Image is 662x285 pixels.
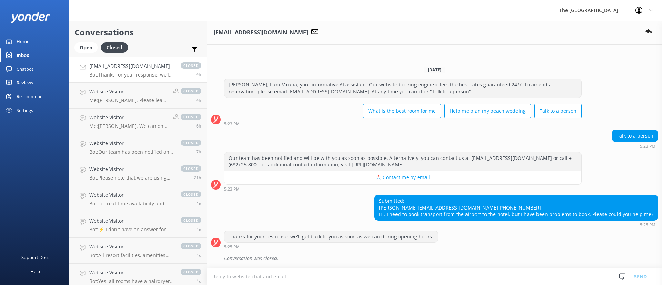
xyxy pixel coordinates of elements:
span: Aug 20 2025 02:57pm (UTC -10:00) Pacific/Honolulu [196,123,201,129]
a: Website VisitorBot:Our team has been notified and will be with you as soon as possible. Alternati... [69,134,207,160]
p: Bot: For real-time availability and prices, please visit [URL][DOMAIN_NAME]. [89,201,174,207]
strong: 5:25 PM [640,223,655,227]
strong: 5:23 PM [224,187,240,191]
span: Aug 19 2025 02:28pm (UTC -10:00) Pacific/Honolulu [197,252,201,258]
a: Website VisitorMe:[PERSON_NAME]. Please leave your email address and I will get back to you.closed4h [69,83,207,109]
p: Bot: Our team has been notified and will be with you as soon as possible. Alternatively, you can ... [89,149,174,155]
span: closed [181,140,201,146]
h4: [EMAIL_ADDRESS][DOMAIN_NAME] [89,62,174,70]
span: closed [181,165,201,172]
h4: Website Visitor [89,140,174,147]
a: [EMAIL_ADDRESS][DOMAIN_NAME] [418,204,498,211]
div: Aug 20 2025 05:23pm (UTC -10:00) Pacific/Honolulu [224,186,582,191]
div: 2025-08-21T05:56:33.937 [211,253,658,264]
h4: Website Visitor [89,191,174,199]
h4: Website Visitor [89,88,168,95]
button: What is the best room for me [363,104,441,118]
span: closed [181,191,201,197]
h3: [EMAIL_ADDRESS][DOMAIN_NAME] [214,28,308,37]
span: [DATE] [424,67,445,73]
p: Me: [PERSON_NAME]. Please leave your email address and I will get back to you. [89,97,168,103]
div: Open [74,42,98,53]
p: Bot: Please note that we are using dynamic pricing. This makes our rates change from time to time... [89,175,174,181]
button: 📩 Contact me by email [224,171,581,184]
h4: Website Visitor [89,114,168,121]
div: Aug 20 2025 05:23pm (UTC -10:00) Pacific/Honolulu [224,121,582,126]
h4: Website Visitor [89,217,174,225]
div: Aug 20 2025 05:25pm (UTC -10:00) Pacific/Honolulu [374,222,658,227]
span: closed [181,62,201,69]
div: Aug 20 2025 05:25pm (UTC -10:00) Pacific/Honolulu [224,244,438,249]
span: Aug 20 2025 12:26am (UTC -10:00) Pacific/Honolulu [194,175,201,181]
div: Chatbot [17,62,33,76]
h4: Website Visitor [89,243,174,251]
span: closed [181,243,201,249]
a: Closed [101,43,131,51]
p: Bot: Thanks for your response, we'll get back to you as soon as we can during opening hours. [89,72,174,78]
span: closed [181,217,201,223]
span: Aug 19 2025 03:15pm (UTC -10:00) Pacific/Honolulu [197,226,201,232]
div: Our team has been notified and will be with you as soon as possible. Alternatively, you can conta... [224,152,581,171]
div: Support Docs [21,251,49,264]
h2: Conversations [74,26,201,39]
div: Home [17,34,29,48]
button: Help me plan my beach wedding [444,104,531,118]
button: Talk to a person [534,104,582,118]
div: Inbox [17,48,29,62]
div: Closed [101,42,128,53]
p: Bot: ⚡ I don't have an answer for that in my knowledge base. Please try and rephrase your questio... [89,226,174,233]
div: Recommend [17,90,43,103]
span: Aug 19 2025 01:27pm (UTC -10:00) Pacific/Honolulu [197,278,201,284]
span: closed [181,88,201,94]
div: Aug 20 2025 05:23pm (UTC -10:00) Pacific/Honolulu [612,144,658,149]
div: Submitted: [PERSON_NAME] [PHONE_NUMBER] Hi, I need to book transport from the airport to the hote... [375,195,658,220]
span: Aug 20 2025 02:16pm (UTC -10:00) Pacific/Honolulu [196,149,201,155]
strong: 5:23 PM [640,144,655,149]
p: Bot: All resort facilities, amenities, and services, including the restaurant, are reserved exclu... [89,252,174,258]
img: yonder-white-logo.png [10,12,50,23]
span: closed [181,114,201,120]
div: Help [30,264,40,278]
a: Open [74,43,101,51]
h4: Website Visitor [89,165,174,173]
div: Conversation was closed. [224,253,658,264]
div: [PERSON_NAME], I am Moana, your informative AI assistant. Our website booking engine offers the b... [224,79,581,97]
a: Website VisitorBot:All resort facilities, amenities, and services, including the restaurant, are ... [69,238,207,264]
span: Aug 20 2025 05:25pm (UTC -10:00) Pacific/Honolulu [196,71,201,77]
p: Bot: Yes, all rooms have a hairdryer in them. [89,278,174,284]
a: Website VisitorMe:[PERSON_NAME]. We can only use 1 promo code at a time.closed6h [69,109,207,134]
div: Reviews [17,76,33,90]
div: Settings [17,103,33,117]
span: Aug 19 2025 06:14pm (UTC -10:00) Pacific/Honolulu [197,201,201,206]
h4: Website Visitor [89,269,174,276]
p: Me: [PERSON_NAME]. We can only use 1 promo code at a time. [89,123,168,129]
strong: 5:25 PM [224,245,240,249]
a: Website VisitorBot:⚡ I don't have an answer for that in my knowledge base. Please try and rephras... [69,212,207,238]
a: [EMAIL_ADDRESS][DOMAIN_NAME]Bot:Thanks for your response, we'll get back to you as soon as we can... [69,57,207,83]
strong: 5:23 PM [224,122,240,126]
span: Aug 20 2025 04:52pm (UTC -10:00) Pacific/Honolulu [196,97,201,103]
span: closed [181,269,201,275]
a: Website VisitorBot:For real-time availability and prices, please visit [URL][DOMAIN_NAME].closed1d [69,186,207,212]
div: Thanks for your response, we'll get back to you as soon as we can during opening hours. [224,231,438,243]
a: Website VisitorBot:Please note that we are using dynamic pricing. This makes our rates change fro... [69,160,207,186]
div: Talk to a person [612,130,658,142]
